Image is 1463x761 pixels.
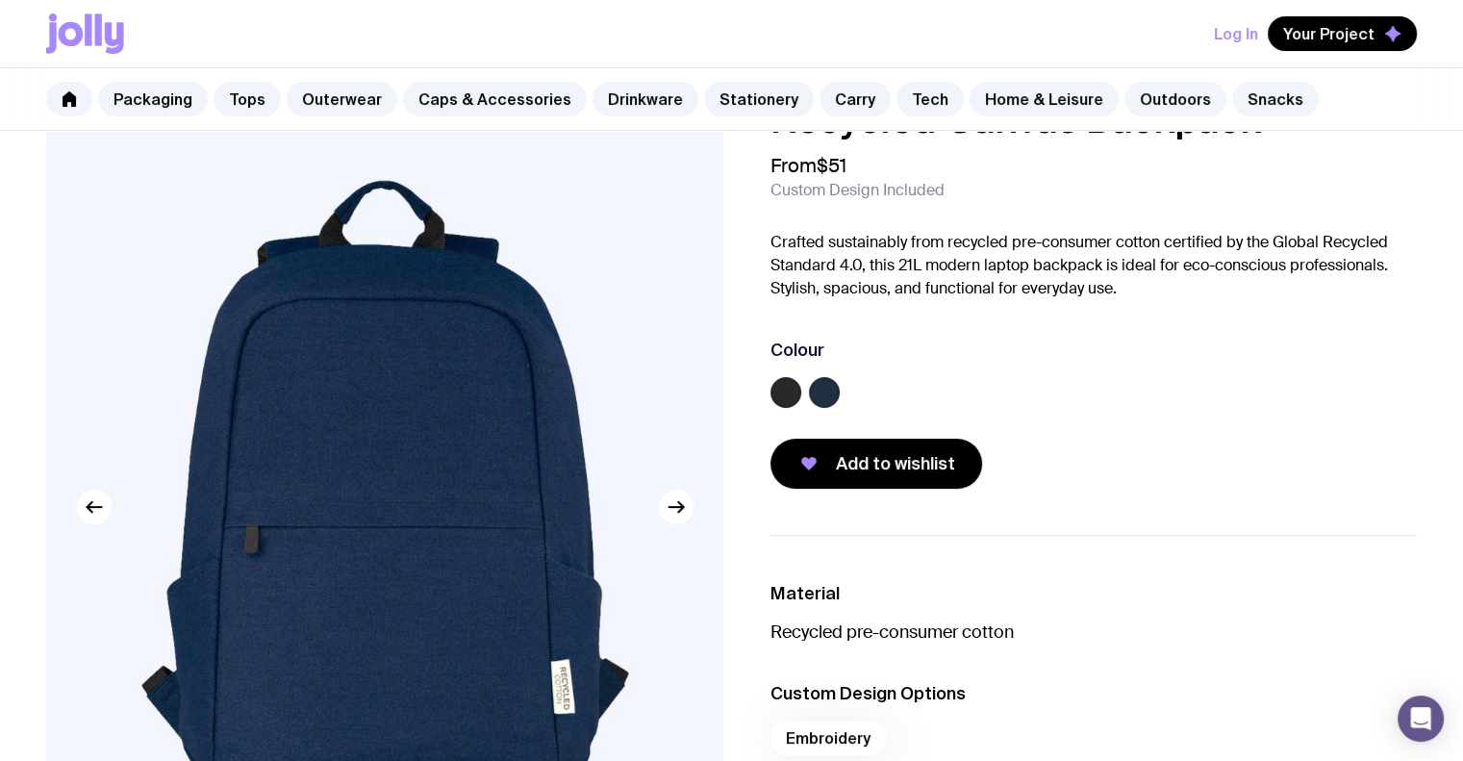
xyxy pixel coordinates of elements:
[770,231,1418,300] p: Crafted sustainably from recycled pre-consumer cotton certified by the Global Recycled Standard 4...
[836,452,955,475] span: Add to wishlist
[820,82,891,116] a: Carry
[1398,696,1444,742] div: Open Intercom Messenger
[98,82,208,116] a: Packaging
[403,82,587,116] a: Caps & Accessories
[704,82,814,116] a: Stationery
[770,100,1418,139] h1: Recycled Canvas Backpack
[287,82,397,116] a: Outerwear
[770,154,846,177] span: From
[896,82,964,116] a: Tech
[1124,82,1226,116] a: Outdoors
[1214,16,1258,51] button: Log In
[1232,82,1319,116] a: Snacks
[970,82,1119,116] a: Home & Leisure
[770,682,1418,705] h3: Custom Design Options
[817,153,846,178] span: $51
[770,339,824,362] h3: Colour
[770,582,1418,605] h3: Material
[593,82,698,116] a: Drinkware
[770,181,945,200] span: Custom Design Included
[770,439,982,489] button: Add to wishlist
[1268,16,1417,51] button: Your Project
[770,621,1418,644] p: Recycled pre-consumer cotton
[1283,24,1375,43] span: Your Project
[214,82,281,116] a: Tops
